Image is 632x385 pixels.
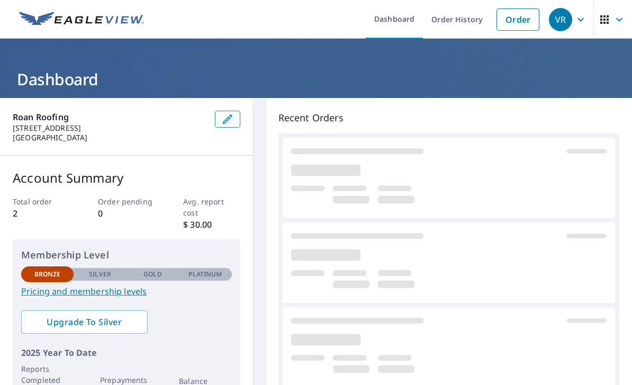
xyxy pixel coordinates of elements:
[98,207,155,220] p: 0
[13,111,206,123] p: Roan Roofing
[13,196,69,207] p: Total order
[183,218,240,231] p: $ 30.00
[98,196,155,207] p: Order pending
[183,196,240,218] p: Avg. report cost
[34,270,61,279] p: Bronze
[21,310,148,334] a: Upgrade To Silver
[278,111,619,125] p: Recent Orders
[13,207,69,220] p: 2
[496,8,539,31] a: Order
[13,168,240,187] p: Account Summary
[21,346,232,359] p: 2025 Year To Date
[13,68,619,90] h1: Dashboard
[13,133,206,142] p: [GEOGRAPHIC_DATA]
[13,123,206,133] p: [STREET_ADDRESS]
[89,270,111,279] p: Silver
[19,12,144,28] img: EV Logo
[21,285,232,298] a: Pricing and membership levels
[188,270,222,279] p: Platinum
[21,248,232,262] p: Membership Level
[549,8,572,31] div: VR
[30,316,139,328] span: Upgrade To Silver
[143,270,161,279] p: Gold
